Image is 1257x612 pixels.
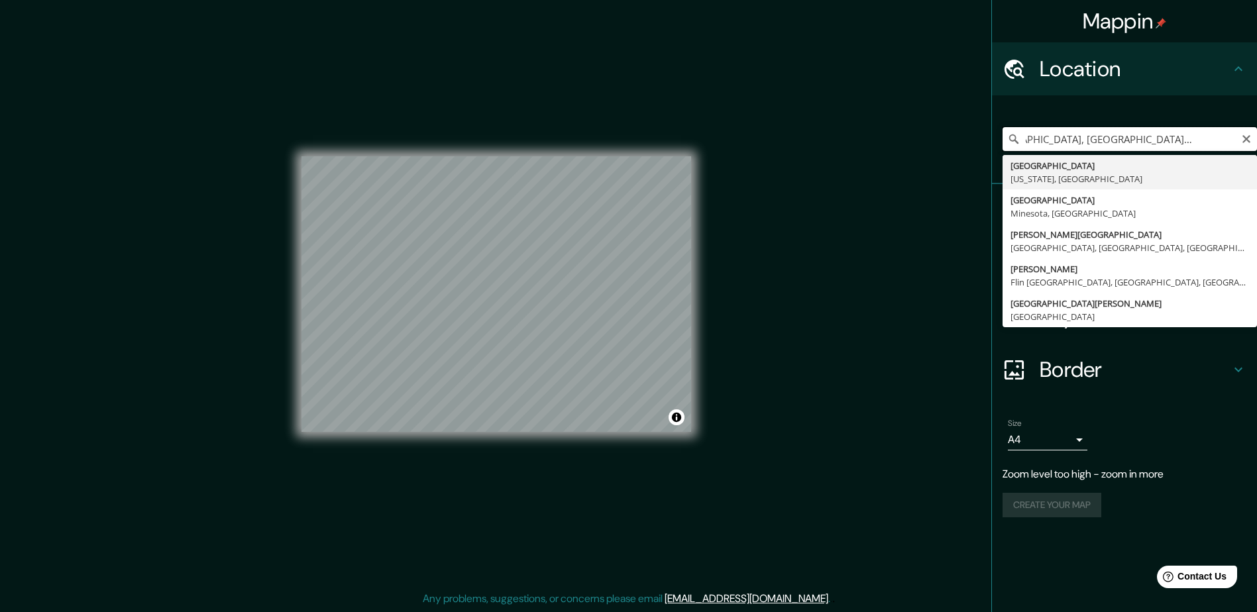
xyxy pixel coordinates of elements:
[992,237,1257,290] div: Style
[1011,276,1249,289] div: Flin [GEOGRAPHIC_DATA], [GEOGRAPHIC_DATA], [GEOGRAPHIC_DATA]
[1011,228,1249,241] div: [PERSON_NAME][GEOGRAPHIC_DATA]
[665,591,828,605] a: [EMAIL_ADDRESS][DOMAIN_NAME]
[1008,418,1022,429] label: Size
[1011,241,1249,254] div: [GEOGRAPHIC_DATA], [GEOGRAPHIC_DATA], [GEOGRAPHIC_DATA]
[1011,159,1249,172] div: [GEOGRAPHIC_DATA]
[1011,193,1249,207] div: [GEOGRAPHIC_DATA]
[1008,429,1087,450] div: A4
[992,343,1257,396] div: Border
[1011,172,1249,185] div: [US_STATE], [GEOGRAPHIC_DATA]
[992,184,1257,237] div: Pins
[1040,356,1230,383] h4: Border
[423,591,830,607] p: Any problems, suggestions, or concerns please email .
[1003,127,1257,151] input: Pick your city or area
[1040,56,1230,82] h4: Location
[1011,207,1249,220] div: Minesota, [GEOGRAPHIC_DATA]
[1003,466,1246,482] p: Zoom level too high - zoom in more
[1011,262,1249,276] div: [PERSON_NAME]
[669,409,684,425] button: Toggle attribution
[1011,310,1249,323] div: [GEOGRAPHIC_DATA]
[830,591,832,607] div: .
[1241,132,1252,144] button: Clear
[992,42,1257,95] div: Location
[832,591,835,607] div: .
[1040,303,1230,330] h4: Layout
[1083,8,1167,34] h4: Mappin
[992,290,1257,343] div: Layout
[301,156,691,432] canvas: Map
[1139,560,1242,597] iframe: Help widget launcher
[1156,18,1166,28] img: pin-icon.png
[1011,297,1249,310] div: [GEOGRAPHIC_DATA][PERSON_NAME]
